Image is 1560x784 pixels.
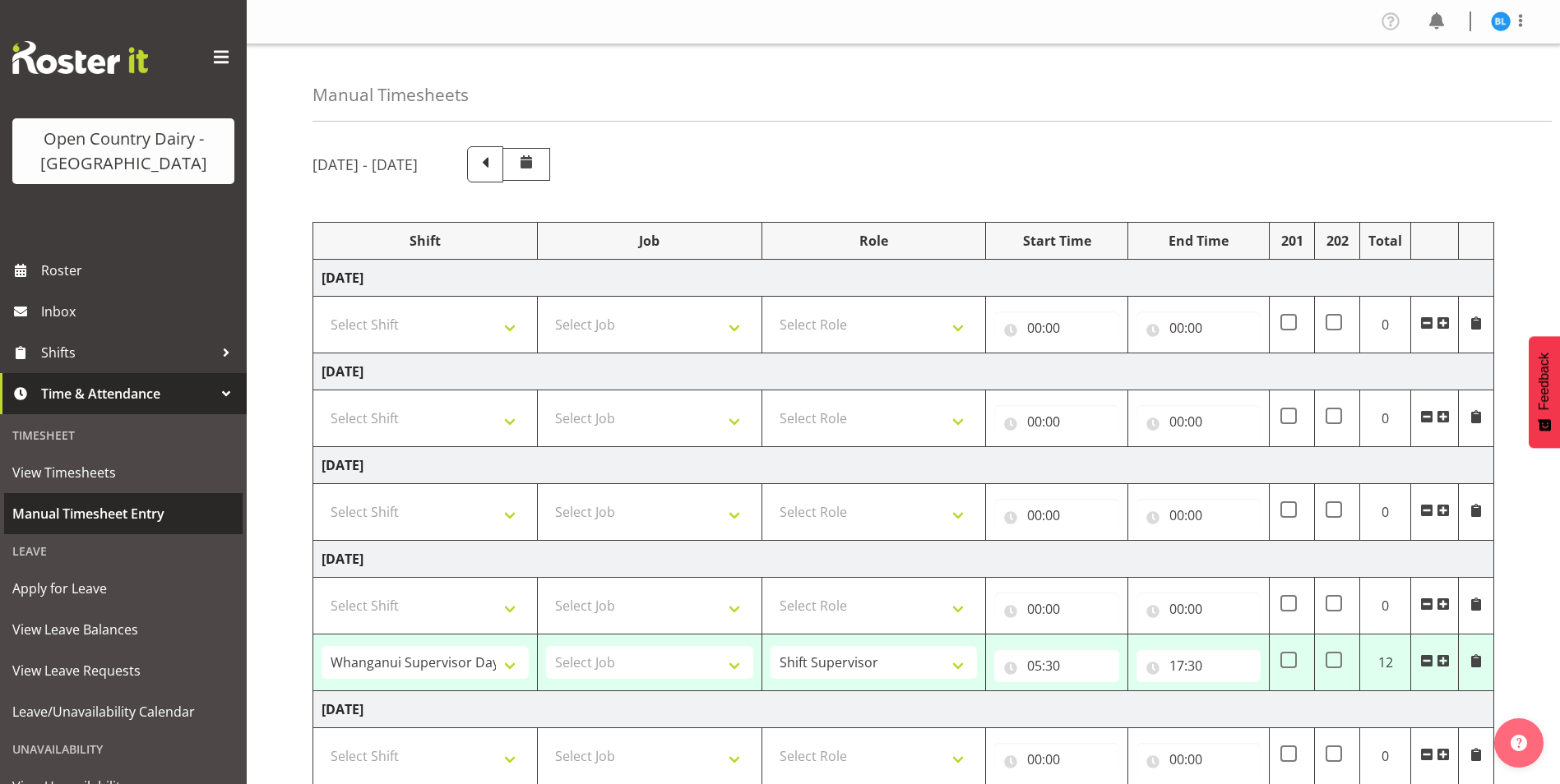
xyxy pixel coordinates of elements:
input: Click to select... [1136,311,1261,344]
td: [DATE] [313,447,1494,484]
td: 0 [1360,297,1411,353]
input: Click to select... [1136,405,1261,438]
td: [DATE] [313,541,1494,578]
span: View Leave Requests [12,658,234,683]
div: 202 [1323,231,1351,251]
div: Job [546,231,753,251]
img: help-xxl-2.png [1511,735,1527,751]
a: Leave/Unavailability Calendar [4,691,243,732]
h5: [DATE] - [DATE] [312,155,418,173]
input: Click to select... [994,499,1118,532]
img: Rosterit website logo [12,41,148,74]
span: Manual Timesheet Entry [12,501,234,526]
td: 0 [1360,390,1411,447]
div: Timesheet [4,418,243,452]
input: Click to select... [994,593,1118,625]
span: Time & Attendance [41,381,214,406]
div: Total [1368,231,1402,251]
input: Click to select... [994,311,1118,344]
td: [DATE] [313,353,1494,390]
a: Manual Timesheet Entry [4,493,243,534]
input: Click to select... [994,743,1118,776]
td: 12 [1360,634,1411,691]
div: End Time [1136,231,1261,251]
span: View Leave Balances [12,617,234,642]
div: Leave [4,534,243,568]
span: Leave/Unavailability Calendar [12,699,234,724]
div: Open Country Dairy - [GEOGRAPHIC_DATA] [29,127,218,176]
a: View Leave Balances [4,609,243,650]
span: Shifts [41,340,214,365]
div: Shift [322,231,529,251]
img: bruce-lind7400.jpg [1491,12,1511,31]
a: Apply for Leave [4,568,243,609]
td: 0 [1360,578,1411,634]
input: Click to select... [994,649,1118,682]
td: 0 [1360,484,1411,541]
span: View Timesheets [12,460,234,485]
span: Apply for Leave [12,576,234,601]
input: Click to select... [1136,593,1261,625]
input: Click to select... [1136,649,1261,682]
div: Unavailability [4,732,243,766]
span: Feedback [1537,353,1552,410]
input: Click to select... [1136,743,1261,776]
h4: Manual Timesheets [312,85,469,104]
td: [DATE] [313,691,1494,728]
a: View Timesheets [4,452,243,493]
a: View Leave Requests [4,650,243,691]
div: 201 [1278,231,1306,251]
div: Role [771,231,978,251]
input: Click to select... [994,405,1118,438]
span: Inbox [41,299,238,324]
span: Roster [41,258,238,283]
div: Start Time [994,231,1118,251]
td: [DATE] [313,260,1494,297]
button: Feedback - Show survey [1529,336,1560,448]
input: Click to select... [1136,499,1261,532]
